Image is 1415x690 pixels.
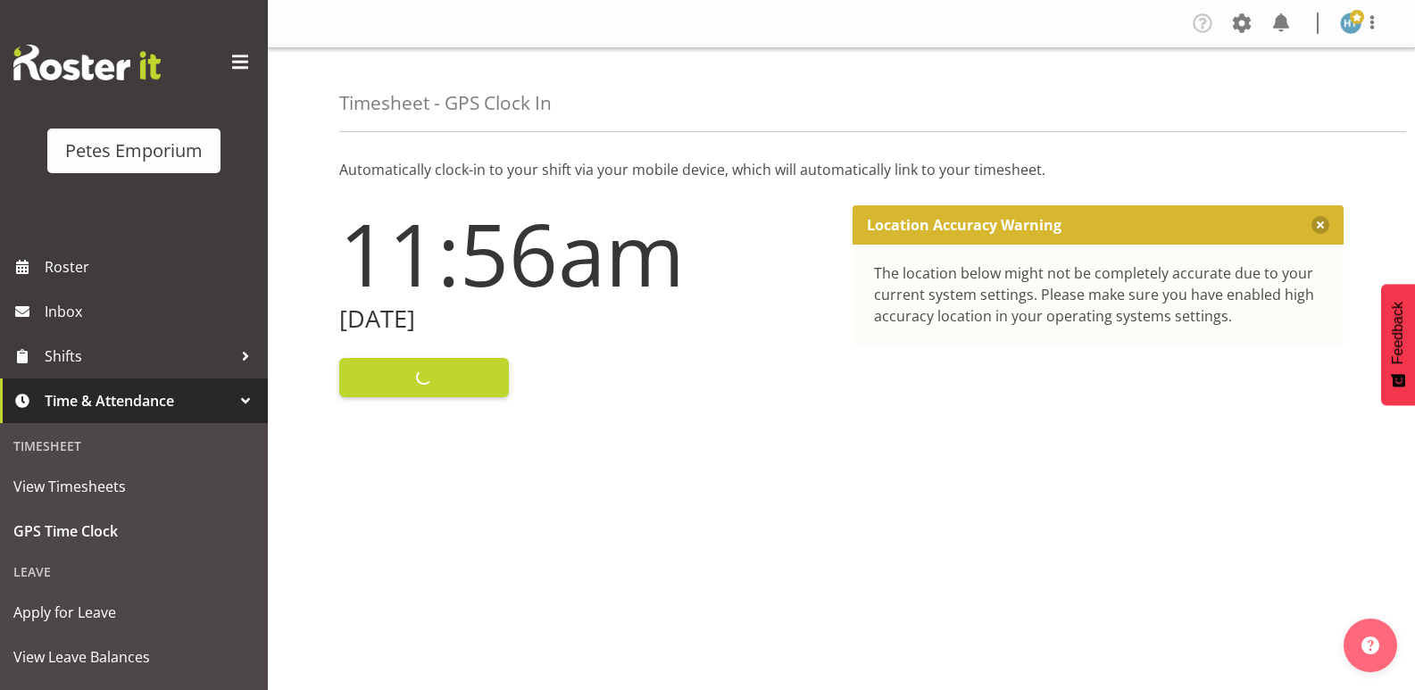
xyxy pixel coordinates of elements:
span: Feedback [1390,302,1406,364]
img: help-xxl-2.png [1361,636,1379,654]
span: Roster [45,254,259,280]
span: Shifts [45,343,232,370]
span: Apply for Leave [13,599,254,626]
p: Automatically clock-in to your shift via your mobile device, which will automatically link to you... [339,159,1344,180]
h2: [DATE] [339,305,831,333]
img: helena-tomlin701.jpg [1340,12,1361,34]
span: Inbox [45,298,259,325]
a: View Timesheets [4,464,263,509]
a: View Leave Balances [4,635,263,679]
img: Rosterit website logo [13,45,161,80]
div: Petes Emporium [65,137,203,164]
span: View Timesheets [13,473,254,500]
p: Location Accuracy Warning [867,216,1061,234]
h1: 11:56am [339,205,831,302]
span: GPS Time Clock [13,518,254,545]
button: Close message [1311,216,1329,234]
span: Time & Attendance [45,387,232,414]
button: Feedback - Show survey [1381,284,1415,405]
a: Apply for Leave [4,590,263,635]
div: The location below might not be completely accurate due to your current system settings. Please m... [874,262,1323,327]
div: Timesheet [4,428,263,464]
span: View Leave Balances [13,644,254,670]
a: GPS Time Clock [4,509,263,553]
div: Leave [4,553,263,590]
h4: Timesheet - GPS Clock In [339,93,552,113]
